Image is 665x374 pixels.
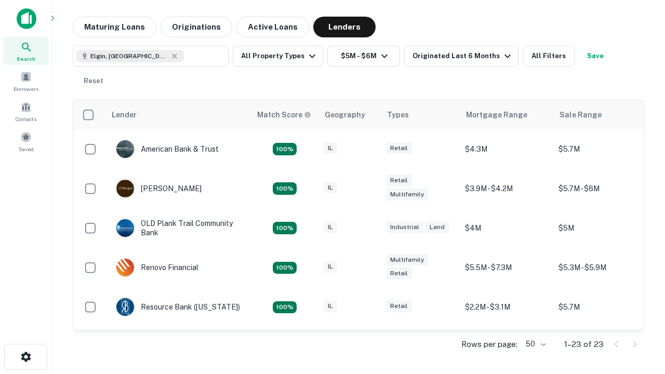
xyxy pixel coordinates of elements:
img: picture [116,219,134,237]
td: $5.5M - $7.3M [460,248,553,287]
div: IL [324,300,337,312]
th: Capitalize uses an advanced AI algorithm to match your search with the best lender. The match sco... [251,100,318,129]
button: Save your search to get updates of matches that match your search criteria. [579,46,612,66]
a: Contacts [3,97,49,125]
div: OLD Plank Trail Community Bank [116,219,241,237]
div: [PERSON_NAME] [116,179,202,198]
td: $2.2M - $3.1M [460,287,553,327]
div: Matching Properties: 4, hasApolloMatch: undefined [273,301,297,314]
button: Originations [161,17,232,37]
div: Resource Bank ([US_STATE]) [116,298,240,316]
div: IL [324,142,337,154]
button: Active Loans [236,17,309,37]
button: All Filters [523,46,575,66]
button: All Property Types [233,46,323,66]
button: Reset [77,71,110,91]
div: Industrial [386,221,423,233]
iframe: Chat Widget [613,258,665,308]
div: Matching Properties: 4, hasApolloMatch: undefined [273,182,297,195]
div: Retail [386,300,412,312]
td: $5.7M [553,129,647,169]
button: Originated Last 6 Months [404,46,518,66]
img: capitalize-icon.png [17,8,36,29]
button: Lenders [313,17,376,37]
div: Matching Properties: 7, hasApolloMatch: undefined [273,143,297,155]
div: IL [324,261,337,273]
div: IL [324,221,337,233]
span: Borrowers [14,85,38,93]
td: $5.6M [553,327,647,366]
td: $5.7M - $6M [553,169,647,208]
th: Types [381,100,460,129]
div: Capitalize uses an advanced AI algorithm to match your search with the best lender. The match sco... [257,109,311,121]
div: Matching Properties: 4, hasApolloMatch: undefined [273,262,297,274]
div: Geography [325,109,365,121]
th: Mortgage Range [460,100,553,129]
h6: Match Score [257,109,309,121]
span: Contacts [16,115,36,123]
p: 1–23 of 23 [564,338,604,351]
div: 50 [522,337,548,352]
td: $4.3M [460,129,553,169]
div: Lender [112,109,137,121]
span: Search [17,55,35,63]
img: picture [116,298,134,316]
div: Sale Range [560,109,602,121]
a: Borrowers [3,67,49,95]
div: Originated Last 6 Months [413,50,514,62]
div: Mortgage Range [466,109,527,121]
td: $4M [460,208,553,248]
span: Elgin, [GEOGRAPHIC_DATA], [GEOGRAPHIC_DATA] [90,51,168,61]
th: Geography [318,100,381,129]
td: $5.3M - $5.9M [553,248,647,287]
div: Land [425,221,449,233]
div: Multifamily [386,189,428,201]
span: Saved [19,145,34,153]
div: Retail [386,142,412,154]
div: Renovo Financial [116,258,198,277]
div: American Bank & Trust [116,140,219,158]
th: Lender [105,100,251,129]
td: $5M [553,208,647,248]
a: Search [3,37,49,65]
img: picture [116,180,134,197]
div: Retail [386,268,412,279]
div: IL [324,182,337,194]
div: Matching Properties: 4, hasApolloMatch: undefined [273,222,297,234]
td: $5.7M [553,287,647,327]
button: $5M - $6M [327,46,400,66]
button: Maturing Loans [73,17,156,37]
td: $3.9M - $4.2M [460,169,553,208]
a: Saved [3,127,49,155]
div: Multifamily [386,254,428,266]
img: picture [116,140,134,158]
p: Rows per page: [461,338,517,351]
td: $4M [460,327,553,366]
img: picture [116,259,134,276]
th: Sale Range [553,100,647,129]
div: Retail [386,175,412,186]
div: Types [387,109,409,121]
